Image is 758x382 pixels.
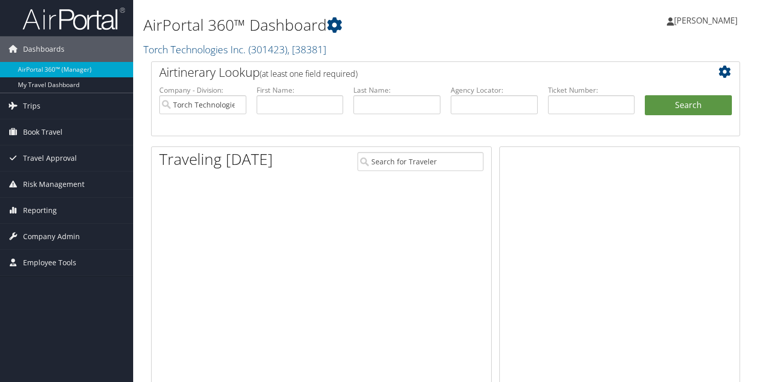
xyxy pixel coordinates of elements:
[248,43,287,56] span: ( 301423 )
[645,95,732,116] button: Search
[23,119,62,145] span: Book Travel
[23,7,125,31] img: airportal-logo.png
[23,36,65,62] span: Dashboards
[159,148,273,170] h1: Traveling [DATE]
[23,93,40,119] span: Trips
[159,85,246,95] label: Company - Division:
[23,224,80,249] span: Company Admin
[159,63,683,81] h2: Airtinerary Lookup
[287,43,326,56] span: , [ 38381 ]
[667,5,748,36] a: [PERSON_NAME]
[548,85,635,95] label: Ticket Number:
[451,85,538,95] label: Agency Locator:
[23,198,57,223] span: Reporting
[23,145,77,171] span: Travel Approval
[353,85,440,95] label: Last Name:
[23,250,76,275] span: Employee Tools
[260,68,357,79] span: (at least one field required)
[674,15,738,26] span: [PERSON_NAME]
[23,172,85,197] span: Risk Management
[257,85,344,95] label: First Name:
[143,14,546,36] h1: AirPortal 360™ Dashboard
[143,43,326,56] a: Torch Technologies Inc.
[357,152,483,171] input: Search for Traveler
